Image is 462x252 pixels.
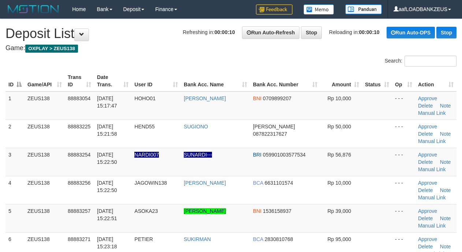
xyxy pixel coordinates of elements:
a: Approve [418,152,437,158]
h4: Game: [5,45,457,52]
td: 1 [5,91,25,120]
th: Trans ID: activate to sort column ascending [65,71,94,91]
a: Manual Link [418,223,446,229]
td: - - - [392,176,415,204]
a: Approve [418,95,437,101]
img: Feedback.jpg [256,4,293,15]
td: ZEUS138 [25,204,65,232]
span: Copy 6631101574 to clipboard [265,180,293,186]
a: Manual Link [418,166,446,172]
span: 88883054 [68,95,90,101]
label: Search: [385,56,457,67]
td: ZEUS138 [25,91,65,120]
span: HEND55 [134,124,154,129]
span: Copy 059901003577534 to clipboard [263,152,306,158]
td: 4 [5,176,25,204]
span: PETIER [134,236,153,242]
span: BCA [253,180,263,186]
input: Search: [405,56,457,67]
a: Manual Link [418,110,446,116]
span: Rp 95,000 [327,236,351,242]
a: Approve [418,208,437,214]
span: BNI [253,208,261,214]
a: Manual Link [418,195,446,200]
a: Note [440,244,451,249]
a: Run Auto-Refresh [242,26,299,39]
a: SUGIONO [184,124,208,129]
a: Stop [436,27,457,38]
span: [PERSON_NAME] [253,124,295,129]
strong: 00:00:10 [215,29,235,35]
span: 88883257 [68,208,90,214]
span: OXPLAY > ZEUS138 [25,45,78,53]
strong: 00:00:10 [359,29,380,35]
a: Note [440,187,451,193]
span: Copy 1536158937 to clipboard [263,208,291,214]
a: Note [440,159,451,165]
td: - - - [392,120,415,148]
a: [PERSON_NAME] [184,180,226,186]
th: Bank Acc. Number: activate to sort column ascending [250,71,320,91]
span: Copy 087822317627 to clipboard [253,131,287,137]
span: 88883225 [68,124,90,129]
a: Note [440,215,451,221]
span: Copy 2830810768 to clipboard [265,236,293,242]
td: ZEUS138 [25,120,65,148]
span: JAGOWIN138 [134,180,167,186]
th: Amount: activate to sort column ascending [320,71,362,91]
a: Approve [418,124,437,129]
th: Action: activate to sort column ascending [415,71,457,91]
td: 5 [5,204,25,232]
span: ASOKA23 [134,208,158,214]
th: User ID: activate to sort column ascending [131,71,181,91]
h1: Deposit List [5,26,457,41]
a: Delete [418,159,433,165]
span: HOHO01 [134,95,156,101]
td: 3 [5,148,25,176]
td: - - - [392,148,415,176]
a: Delete [418,103,433,109]
td: - - - [392,204,415,232]
span: Rp 10,000 [327,180,351,186]
td: 2 [5,120,25,148]
th: Op: activate to sort column ascending [392,71,415,91]
span: BCA [253,236,263,242]
a: Delete [418,215,433,221]
a: Approve [418,236,437,242]
a: Note [440,131,451,137]
a: Delete [418,131,433,137]
img: MOTION_logo.png [5,4,61,15]
span: Reloading in: [329,29,380,35]
span: BNI [253,95,261,101]
span: [DATE] 15:17:47 [97,95,117,109]
span: Nama rekening ada tanda titik/strip, harap diedit [134,152,159,158]
th: Bank Acc. Name: activate to sort column ascending [181,71,250,91]
span: 88883271 [68,236,90,242]
a: Run Auto-DPS [387,27,435,38]
td: ZEUS138 [25,148,65,176]
th: ID: activate to sort column descending [5,71,25,91]
span: [DATE] 15:22:50 [97,152,117,165]
span: [DATE] 15:23:18 [97,236,117,249]
a: Approve [418,180,437,186]
span: Rp 50,000 [327,124,351,129]
a: Manual Link [418,138,446,144]
a: Note [440,103,451,109]
th: Date Trans.: activate to sort column ascending [94,71,131,91]
span: Copy 0709899207 to clipboard [263,95,291,101]
a: Delete [418,244,433,249]
span: Rp 56,876 [327,152,351,158]
a: SUNARDI--- [184,152,212,158]
img: panduan.png [345,4,382,14]
td: - - - [392,91,415,120]
span: 88883256 [68,180,90,186]
span: BRI [253,152,261,158]
span: [DATE] 15:22:51 [97,208,117,221]
span: Rp 10,000 [327,95,351,101]
a: SUKIRMAN [184,236,211,242]
img: Button%20Memo.svg [303,4,334,15]
span: [DATE] 15:21:58 [97,124,117,137]
a: [PERSON_NAME] [184,208,226,214]
span: 88883254 [68,152,90,158]
a: Stop [301,26,322,39]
